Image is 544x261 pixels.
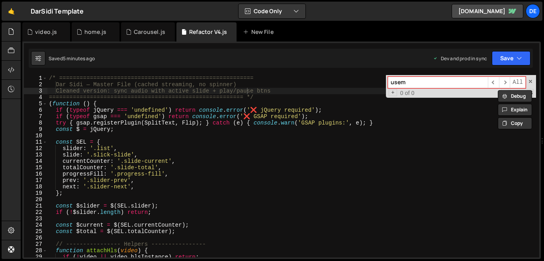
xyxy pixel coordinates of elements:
button: Copy [498,117,532,129]
a: 🤙 [2,2,21,21]
div: Carousel.js [134,28,165,36]
div: DarSidi Template [31,6,84,16]
div: 26 [24,235,47,241]
div: 27 [24,241,47,247]
button: Code Only [239,4,305,18]
div: 15 [24,164,47,171]
span: 0 of 0 [397,90,418,96]
div: 19 [24,190,47,196]
div: 25 [24,228,47,235]
div: 18 [24,184,47,190]
div: 5 [24,101,47,107]
input: Search for [388,77,488,88]
div: Refactor V4.js [189,28,227,36]
div: 12 [24,145,47,152]
span: ​ [499,77,510,88]
div: 7 [24,113,47,120]
div: 16 [24,171,47,177]
div: 17 [24,177,47,184]
span: Alt-Enter [510,77,526,88]
button: Explain [498,104,532,116]
div: Saved [49,55,95,62]
div: 6 [24,107,47,113]
div: 4 [24,94,47,101]
div: 22 [24,209,47,216]
div: home.js [84,28,106,36]
div: 3 [24,88,47,94]
div: 1 [24,75,47,81]
div: New File [243,28,276,36]
div: 29 [24,254,47,260]
div: video.js [35,28,57,36]
button: Save [492,51,530,65]
span: ​ [488,77,499,88]
div: 9 [24,126,47,132]
div: 24 [24,222,47,228]
div: 10 [24,132,47,139]
div: 8 [24,120,47,126]
div: 20 [24,196,47,203]
div: 28 [24,247,47,254]
div: 21 [24,203,47,209]
a: [DOMAIN_NAME] [452,4,523,18]
button: Debug [498,90,532,102]
div: 23 [24,216,47,222]
div: Dev and prod in sync [433,55,487,62]
div: 11 [24,139,47,145]
a: De [526,4,540,18]
div: 5 minutes ago [63,55,95,62]
div: 13 [24,152,47,158]
div: 14 [24,158,47,164]
div: 2 [24,81,47,88]
span: Toggle Replace mode [389,89,397,96]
